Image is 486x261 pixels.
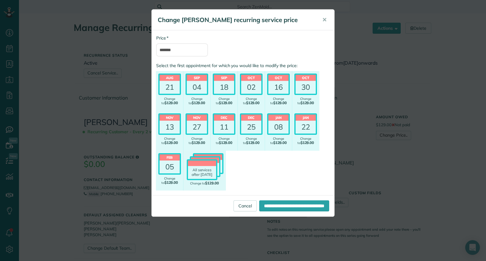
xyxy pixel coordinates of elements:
h5: Change [PERSON_NAME] recurring service price [158,16,314,24]
div: Change to [213,97,235,105]
header: Oct [241,75,261,81]
header: Feb [160,154,180,161]
div: 05 [160,161,180,173]
div: 11 [214,121,234,134]
header: Aug [160,75,180,81]
span: $129.00 [246,100,260,105]
header: Nov [187,115,207,121]
header: Dec [241,115,261,121]
div: Change to [158,97,181,105]
div: 18 [214,81,234,94]
span: $129.00 [246,140,260,145]
div: 08 [268,121,289,134]
span: ✕ [322,16,327,23]
div: 22 [296,121,316,134]
div: Change to [267,137,290,145]
div: Change to [186,97,208,105]
a: Cancel [234,200,257,211]
div: Change to [267,97,290,105]
span: $129.00 [300,140,314,145]
div: 30 [296,81,316,94]
div: 16 [268,81,289,94]
div: 13 [160,121,180,134]
header: Jan [268,115,289,121]
header: Sep [187,75,207,81]
span: $129.00 [219,100,233,105]
div: Change to [186,181,223,185]
header: Oct [296,75,316,81]
div: 25 [241,121,261,134]
label: Price [156,35,168,41]
span: $129.00 [164,140,178,145]
div: Change to [294,137,317,145]
span: $129.00 [164,100,178,105]
header: Dec [214,115,234,121]
span: $129.00 [164,180,178,185]
div: 02 [241,81,261,94]
div: Change to [240,137,263,145]
div: 27 [187,121,207,134]
span: $129.00 [273,140,287,145]
span: $129.00 [205,181,219,185]
span: $129.00 [192,140,205,145]
span: $129.00 [192,100,205,105]
div: All services after [DATE] [188,166,216,179]
span: $129.00 [273,100,287,105]
span: $129.00 [300,100,314,105]
div: Change to [213,137,235,145]
header: Sep [214,75,234,81]
label: Select the first appointment for which you would like to modify the price: [156,62,330,69]
header: Oct [268,75,289,81]
div: Change to [294,97,317,105]
div: 21 [160,81,180,94]
div: Change to [158,177,181,185]
header: Jan [296,115,316,121]
div: Change to [186,137,208,145]
div: 04 [187,81,207,94]
div: Change to [240,97,263,105]
span: $129.00 [219,140,233,145]
header: Nov [160,115,180,121]
div: Change to [158,137,181,145]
